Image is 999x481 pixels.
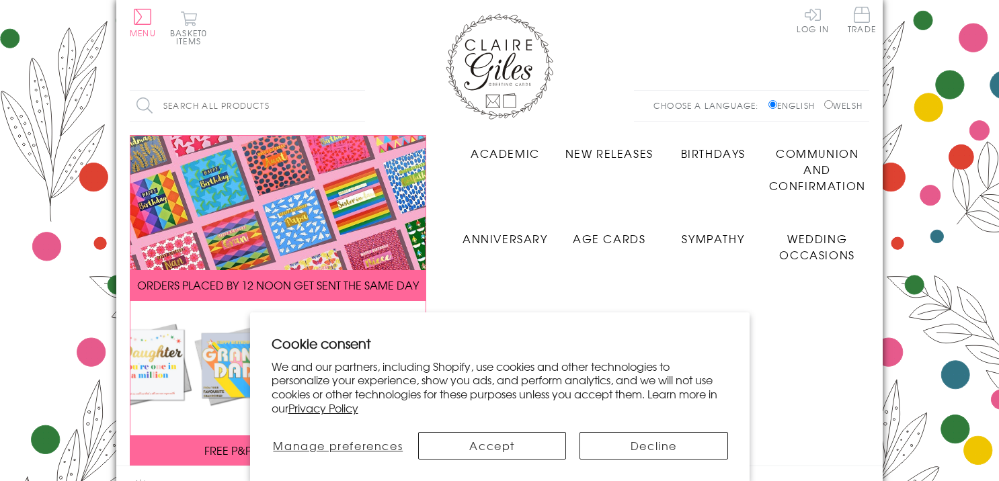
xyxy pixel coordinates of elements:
span: Academic [471,145,540,161]
span: Manage preferences [273,437,403,453]
span: Sympathy [682,230,744,247]
a: Age Cards [557,220,662,247]
a: Trade [848,7,876,36]
span: Age Cards [573,230,645,247]
a: Anniversary [453,220,557,247]
button: Manage preferences [272,432,405,460]
input: Welsh [824,100,833,109]
input: Search all products [130,91,365,121]
button: Basket0 items [170,11,207,45]
label: Welsh [824,99,863,112]
a: Wedding Occasions [765,220,869,263]
img: Claire Giles Greetings Cards [446,13,553,120]
a: Privacy Policy [288,400,358,416]
a: New Releases [557,135,662,161]
p: We and our partners, including Shopify, use cookies and other technologies to personalize your ex... [272,359,728,415]
h2: Cookie consent [272,334,728,353]
a: Communion and Confirmation [765,135,869,193]
span: Anniversary [463,230,548,247]
span: FREE P&P ON ALL UK ORDERS [204,442,352,458]
span: Menu [130,27,156,39]
span: ORDERS PLACED BY 12 NOON GET SENT THE SAME DAY [137,277,419,293]
a: Birthdays [662,135,766,161]
span: Wedding Occasions [779,230,854,263]
span: 0 items [176,27,207,47]
button: Menu [130,9,156,37]
span: Communion and Confirmation [769,145,866,193]
span: Trade [848,7,876,33]
button: Decline [580,432,727,460]
a: Log In [797,7,829,33]
input: Search [352,91,365,121]
a: Academic [453,135,557,161]
span: Birthdays [681,145,746,161]
p: Choose a language: [653,99,766,112]
input: English [768,100,777,109]
button: Accept [418,432,566,460]
span: New Releases [565,145,653,161]
label: English [768,99,822,112]
a: Sympathy [662,220,766,247]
